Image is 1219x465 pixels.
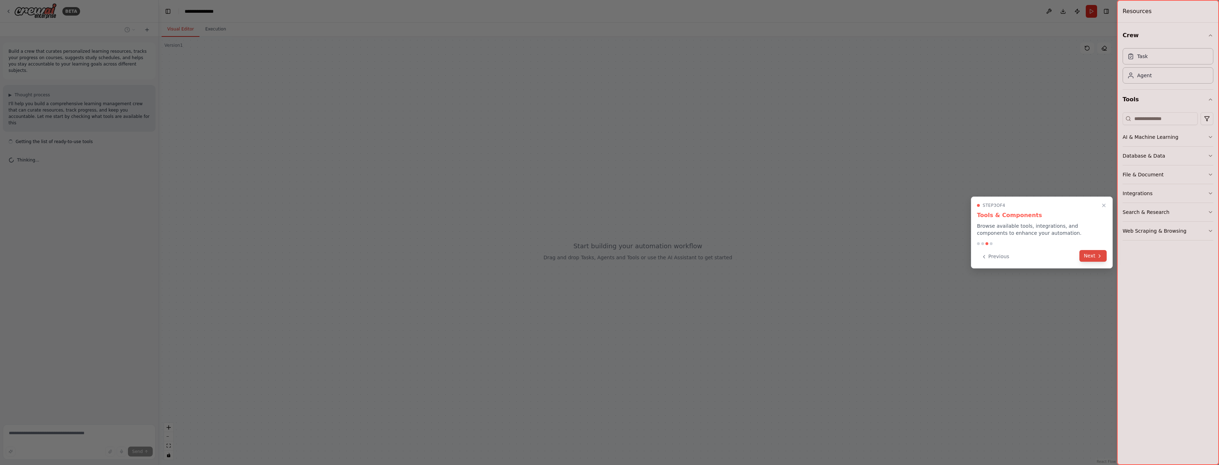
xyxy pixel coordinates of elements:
[1100,201,1108,210] button: Close walkthrough
[977,251,1013,262] button: Previous
[977,222,1107,237] p: Browse available tools, integrations, and components to enhance your automation.
[983,203,1005,208] span: Step 3 of 4
[163,6,173,16] button: Hide left sidebar
[1079,250,1107,262] button: Next
[977,211,1107,220] h3: Tools & Components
